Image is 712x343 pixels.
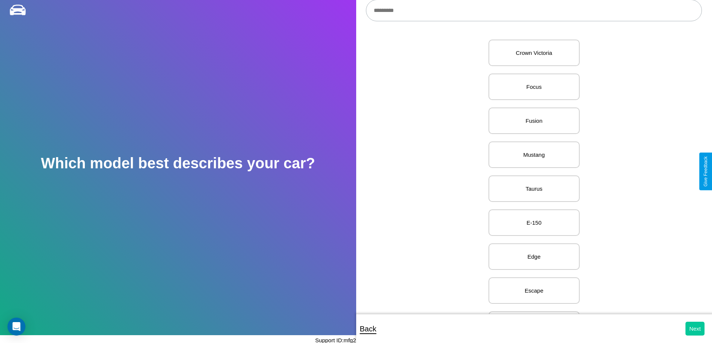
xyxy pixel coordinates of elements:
[497,184,571,194] p: Taurus
[497,150,571,160] p: Mustang
[497,82,571,92] p: Focus
[497,252,571,262] p: Edge
[497,218,571,228] p: E-150
[497,48,571,58] p: Crown Victoria
[703,156,708,187] div: Give Feedback
[497,116,571,126] p: Fusion
[685,322,705,336] button: Next
[41,155,315,172] h2: Which model best describes your car?
[497,286,571,296] p: Escape
[360,322,376,336] p: Back
[7,318,25,336] div: Open Intercom Messenger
